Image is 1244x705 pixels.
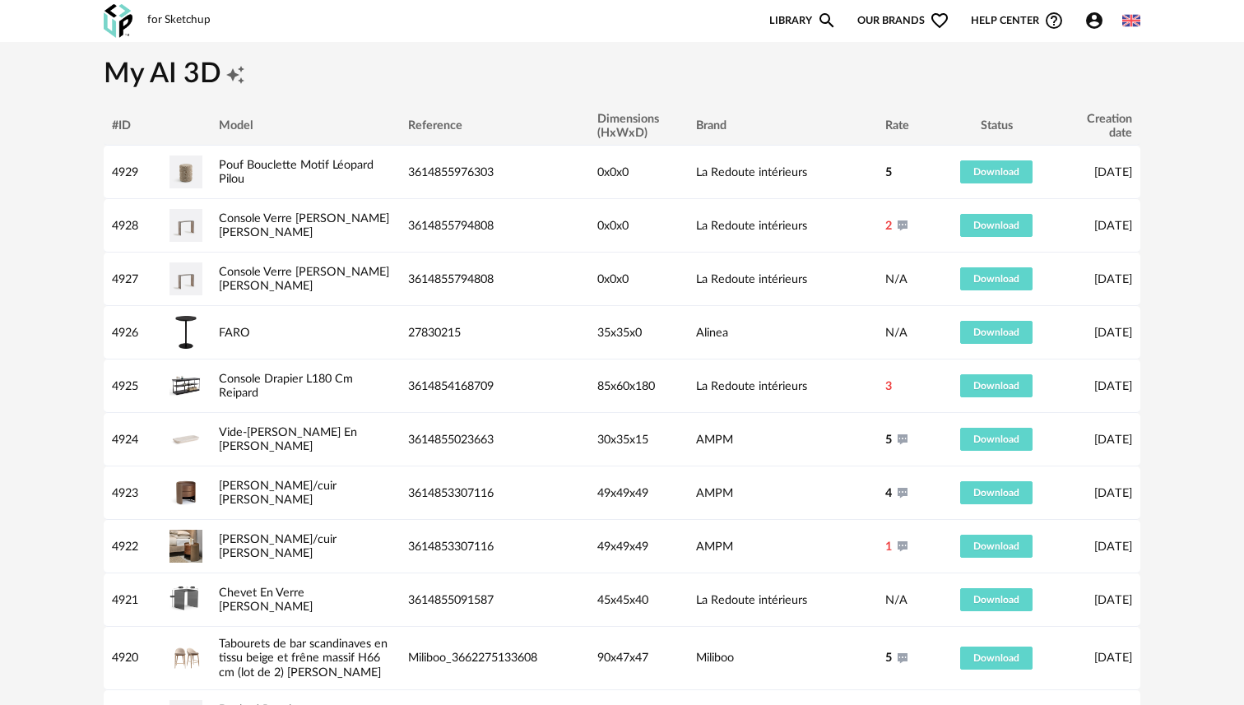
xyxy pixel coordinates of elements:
span: 5 [885,165,892,179]
span: 3614853307116 [408,540,494,553]
span: Help centerHelp Circle Outline icon [971,11,1064,30]
div: AMPM [688,433,877,447]
button: Download [960,588,1033,611]
span: 5 [885,433,892,447]
span: Account Circle icon [1084,11,1112,30]
button: Download [960,428,1033,451]
a: [PERSON_NAME]/cuir [PERSON_NAME] [219,533,337,559]
div: 4925 [104,379,161,393]
div: La Redoute intérieurs [688,165,877,179]
a: Tabourets de bar scandinaves en tissu beige et frêne massif H66 cm (lot de 2) [PERSON_NAME] [219,638,388,679]
img: Chevet En Verre Trempé Joan [169,583,202,616]
div: La Redoute intérieurs [688,272,877,286]
span: Download [973,434,1019,444]
button: Download [960,535,1033,558]
span: Download [973,167,1019,177]
div: 4926 [104,326,161,340]
div: La Redoute intérieurs [688,219,877,233]
div: 49x49x49 [589,486,688,500]
span: N/A [885,594,907,606]
span: 3 [885,379,892,393]
span: 3614855794808 [408,220,494,232]
div: 0x0x0 [589,165,688,179]
img: OXP [104,4,132,38]
span: Heart Outline icon [930,11,949,30]
button: Download [960,481,1033,504]
div: Miliboo [688,651,877,665]
button: Download [960,374,1033,397]
div: [DATE] [1058,219,1140,233]
h1: My AI 3D [104,57,1140,93]
div: Model [211,118,400,132]
div: [DATE] [1058,540,1140,554]
div: La Redoute intérieurs [688,593,877,607]
span: Miliboo_3662275133608 [408,652,537,664]
a: LibraryMagnify icon [769,11,837,30]
span: 5 [885,651,892,665]
img: FARO [169,316,202,349]
img: us [1122,12,1140,30]
span: Download [973,488,1019,498]
img: Chevet Noyer/cuir Firmo [169,530,202,563]
span: Magnify icon [817,11,837,30]
span: N/A [885,327,907,339]
button: Download [960,160,1033,183]
span: 2 [885,219,892,233]
a: Vide-[PERSON_NAME] En [PERSON_NAME] [219,426,357,452]
div: Brand [688,118,877,132]
img: Vide-poche En Marbre Tazano [169,423,202,456]
span: 3614855976303 [408,166,494,179]
a: Console Verre [PERSON_NAME] [PERSON_NAME] [219,212,389,239]
div: 4922 [104,540,161,554]
span: 1 [885,540,892,554]
div: Reference [400,118,589,132]
div: AMPM [688,486,877,500]
div: 4923 [104,486,161,500]
span: 3614855091587 [408,594,494,606]
button: Download [960,267,1033,290]
div: 35x35x0 [589,326,688,340]
button: Download [960,321,1033,344]
span: Our brands [857,11,949,30]
button: Download [960,214,1033,237]
span: Download [973,595,1019,605]
div: 85x60x180 [589,379,688,393]
a: Console Drapier L180 Cm Reipard [219,373,353,399]
div: [DATE] [1058,272,1140,286]
div: AMPM [688,540,877,554]
div: 4920 [104,651,161,665]
div: Status [935,118,1058,132]
img: Chevet Noyer/cuir Firmo [169,476,202,509]
span: N/A [885,273,907,285]
div: 49x49x49 [589,540,688,554]
div: Dimensions (HxWxD) [589,112,688,141]
div: 0x0x0 [589,272,688,286]
div: #ID [104,118,161,132]
div: [DATE] [1058,165,1140,179]
div: Alinea [688,326,877,340]
span: 3614853307116 [408,487,494,499]
div: [DATE] [1058,433,1140,447]
img: Console Verre Trempé Fumé Joan [169,262,202,295]
div: 30x35x15 [589,433,688,447]
span: 3614855794808 [408,273,494,285]
img: Tabourets de bar scandinaves en tissu beige et frêne massif H66 cm (lot de 2) DALIA [169,642,202,675]
img: Console Verre Trempé Fumé Joan [169,209,202,242]
a: [PERSON_NAME]/cuir [PERSON_NAME] [219,480,337,506]
div: 90x47x47 [589,651,688,665]
span: Help Circle Outline icon [1044,11,1064,30]
span: Download [973,381,1019,391]
span: Account Circle icon [1084,11,1104,30]
button: Download [960,647,1033,670]
div: 45x45x40 [589,593,688,607]
a: Console Verre [PERSON_NAME] [PERSON_NAME] [219,266,389,292]
a: Chevet En Verre [PERSON_NAME] [219,587,313,613]
div: La Redoute intérieurs [688,379,877,393]
span: 4 [885,486,892,500]
a: FARO [219,327,250,339]
div: for Sketchup [147,13,211,28]
span: Download [973,274,1019,284]
div: [DATE] [1058,593,1140,607]
span: Creation icon [225,57,245,93]
div: [DATE] [1058,379,1140,393]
